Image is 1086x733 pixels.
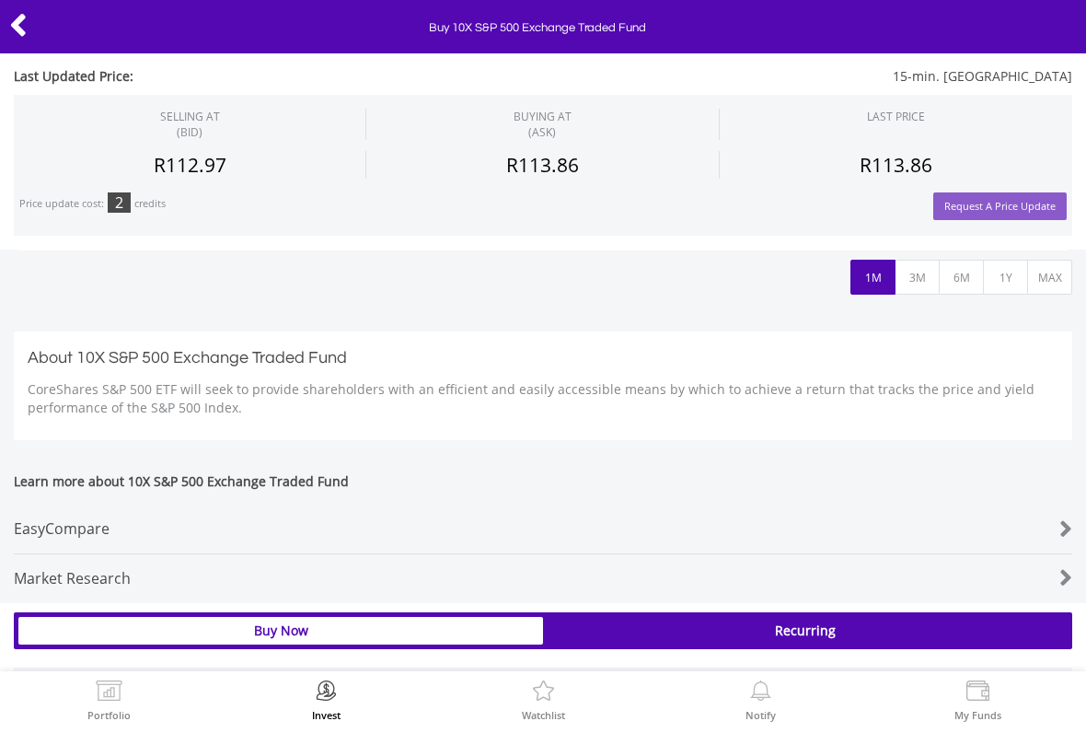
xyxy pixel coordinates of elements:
[933,192,1067,221] button: Request A Price Update
[954,710,1001,720] label: My Funds
[14,505,984,553] div: EasyCompare
[14,67,455,86] span: Last Updated Price:
[160,109,220,140] div: SELLING AT
[860,152,932,178] span: R113.86
[939,260,984,295] button: 6M
[87,710,131,720] label: Portfolio
[28,345,1058,371] h3: About 10X S&P 500 Exchange Traded Fund
[506,152,579,178] span: R113.86
[14,554,984,603] div: Market Research
[543,617,1068,645] div: Recurring
[514,109,572,140] span: BUYING AT
[312,710,341,720] label: Invest
[134,197,166,211] div: credits
[28,380,1058,417] p: CoreShares S&P 500 ETF will seek to provide shareholders with an efficient and easily accessible ...
[964,681,992,706] img: View Funds
[983,260,1028,295] button: 1Y
[514,124,572,140] span: (ASK)
[95,681,123,706] img: View Portfolio
[745,681,776,720] a: Notify
[850,260,895,295] button: 1M
[108,192,131,213] div: 2
[746,681,775,706] img: View Notifications
[1027,260,1072,295] button: MAX
[18,617,543,645] div: Buy Now
[14,554,1072,603] a: Market Research
[522,681,565,720] a: Watchlist
[160,124,220,140] span: (BID)
[522,710,565,720] label: Watchlist
[14,472,1072,505] span: Learn more about 10X S&P 500 Exchange Traded Fund
[895,260,940,295] button: 3M
[312,681,341,706] img: Invest Now
[154,152,226,178] span: R112.97
[529,681,558,706] img: Watchlist
[312,681,341,720] a: Invest
[14,668,1072,709] div: Your available funds:
[954,681,1001,720] a: My Funds
[745,710,776,720] label: Notify
[455,67,1072,86] span: 15-min. [GEOGRAPHIC_DATA]
[19,197,104,211] div: Price update cost:
[87,681,131,720] a: Portfolio
[867,109,925,124] div: LAST PRICE
[14,505,1072,554] a: EasyCompare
